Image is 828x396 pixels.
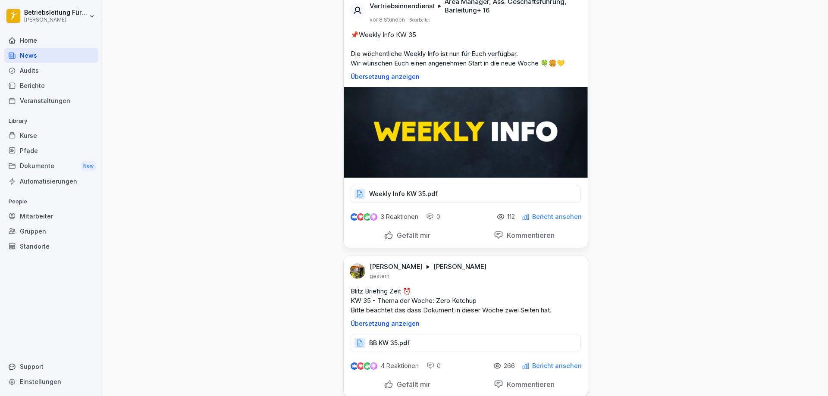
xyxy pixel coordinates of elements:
[4,63,98,78] a: Audits
[4,48,98,63] a: News
[370,362,377,370] img: inspiring
[351,341,581,350] a: BB KW 35.pdf
[4,239,98,254] a: Standorte
[4,374,98,389] a: Einstellungen
[370,2,435,10] p: Vertriebsinnendienst
[370,273,389,280] p: gestern
[4,359,98,374] div: Support
[364,213,371,221] img: celebrate
[350,263,365,279] img: ahtvx1qdgs31qf7oeejj87mb.png
[351,73,581,80] p: Übersetzung anzeigen
[4,93,98,108] a: Veranstaltungen
[370,262,423,271] p: [PERSON_NAME]
[351,320,581,327] p: Übersetzung anzeigen
[393,380,430,389] p: Gefällt mir
[4,158,98,174] a: DokumenteNew
[369,190,438,198] p: Weekly Info KW 35.pdf
[369,339,410,347] p: BB KW 35.pdf
[381,362,419,369] p: 4 Reaktionen
[4,224,98,239] a: Gruppen
[381,213,418,220] p: 3 Reaktionen
[344,87,588,178] img: glg6v01zlcjc5ofsl3j82cvn.png
[364,362,371,370] img: celebrate
[4,195,98,209] p: People
[351,30,581,68] p: 📌Weekly Info KW 35 Die wöchentliche Weekly Info ist nun für Euch verfügbar. Wir wünschen Euch ein...
[4,158,98,174] div: Dokumente
[4,114,98,128] p: Library
[351,287,581,315] p: Blitz Briefing Zeit ⏰ KW 35 - Thema der Woche: Zero Ketchup Bitte beachtet das dass Dokument in d...
[81,161,96,171] div: New
[351,192,581,201] a: Weekly Info KW 35.pdf
[504,362,515,369] p: 266
[370,16,405,23] p: vor 8 Stunden
[4,143,98,158] a: Pfade
[532,213,582,220] p: Bericht ansehen
[24,17,87,23] p: [PERSON_NAME]
[351,362,358,369] img: like
[393,231,430,240] p: Gefällt mir
[426,212,440,221] div: 0
[427,362,441,370] div: 0
[4,174,98,189] a: Automatisierungen
[4,209,98,224] a: Mitarbeiter
[409,16,430,23] p: Bearbeitet
[370,213,377,221] img: inspiring
[503,380,555,389] p: Kommentieren
[358,214,364,220] img: love
[358,363,364,369] img: love
[503,231,555,240] p: Kommentieren
[433,262,486,271] p: [PERSON_NAME]
[4,78,98,93] a: Berichte
[507,213,515,220] p: 112
[351,213,358,220] img: like
[4,33,98,48] a: Home
[532,362,582,369] p: Bericht ansehen
[4,128,98,143] a: Kurse
[24,9,87,16] p: Betriebsleitung Fürth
